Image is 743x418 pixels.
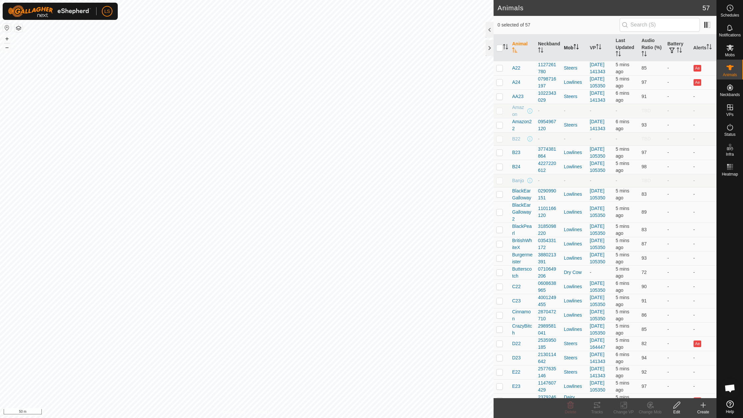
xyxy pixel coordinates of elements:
a: Help [717,398,743,416]
a: [DATE] 141343 [590,119,605,131]
span: C22 [512,283,521,290]
div: Lowlines [564,149,584,156]
span: 98 [642,164,647,169]
span: Delete [565,410,576,414]
td: - [691,174,716,187]
span: 8 Sep 2025 at 5:32 pm [616,76,629,88]
span: - [616,178,617,183]
div: 0710649206 [538,266,559,280]
span: VPs [726,113,733,117]
span: 89 [642,209,647,215]
div: Lowlines [564,226,584,233]
div: Lowlines [564,79,584,86]
app-display-virtual-paddock-transition: - [590,108,591,113]
span: 0 selected of 57 [498,22,620,28]
a: [DATE] 105350 [590,323,605,336]
span: 8 Sep 2025 at 5:31 pm [616,252,629,264]
div: 0954967120 [538,118,559,132]
div: Change VP [610,409,637,415]
a: [DATE] 105350 [590,281,605,293]
td: - [691,89,716,104]
a: Contact Us [253,409,273,415]
td: - [691,187,716,201]
td: - [665,308,691,322]
div: Dry Cow [564,269,584,276]
div: 4001249455 [538,294,559,308]
span: LS [104,8,110,15]
td: - [665,174,691,187]
div: 2379246455 [538,394,559,408]
a: [DATE] 141343 [590,352,605,364]
th: Animal [509,34,535,61]
th: VP [587,34,613,61]
td: - [691,265,716,280]
div: 3880213391 [538,251,559,265]
div: Lowlines [564,283,584,290]
a: [DATE] 105350 [590,238,605,250]
span: Butterscotch [512,266,533,280]
td: - [665,201,691,223]
span: E22 [512,369,520,376]
td: - [665,294,691,308]
span: TBD [642,136,651,141]
a: [DATE] 105350 [590,295,605,307]
span: B24 [512,163,520,170]
td: - [665,393,691,408]
div: 3185098220 [538,223,559,237]
a: [DATE] 105350 [590,76,605,88]
td: - [691,294,716,308]
span: Banjo [512,177,524,184]
td: - [665,187,691,201]
span: 8 Sep 2025 at 5:31 pm [616,62,629,74]
td: - [665,379,691,393]
a: [DATE] 164447 [590,338,605,350]
p-sorticon: Activate to sort [616,52,621,57]
span: 8 Sep 2025 at 5:32 pm [616,323,629,336]
div: Create [690,409,716,415]
span: CrazyBitch [512,323,533,337]
span: Animals [723,73,737,77]
span: Infra [726,152,734,156]
th: Mob [561,34,587,61]
span: 87 [642,241,647,246]
input: Search (S) [620,18,700,32]
p-sorticon: Activate to sort [574,45,579,50]
div: 0354331172 [538,237,559,251]
div: Lowlines [564,240,584,247]
th: Battery [665,34,691,61]
div: 2535950185 [538,337,559,351]
span: 8 Sep 2025 at 5:31 pm [616,295,629,307]
a: [DATE] 105350 [590,188,605,200]
span: Amazon [512,104,526,118]
span: BlackEarGalloway [512,187,533,201]
div: Steers [564,122,584,129]
span: E23 [512,383,520,390]
span: B22 [512,135,520,142]
p-sorticon: Activate to sort [596,45,601,50]
div: - [564,135,584,142]
a: [DATE] 105350 [590,380,605,392]
span: Burgermeister [512,251,533,265]
span: TBD [642,178,651,183]
span: BlackPearl [512,223,533,237]
p-sorticon: Activate to sort [677,48,682,54]
app-display-virtual-paddock-transition: - [590,178,591,183]
span: 85 [642,65,647,71]
td: - [691,379,716,393]
div: Steers [564,369,584,376]
div: 0608638965 [538,280,559,294]
span: Eva [512,397,520,404]
button: Ad [694,397,701,404]
div: 0290990151 [538,187,559,201]
div: 4227220612 [538,160,559,174]
div: Tracks [584,409,610,415]
div: 2130114642 [538,351,559,365]
span: 85 [642,327,647,332]
span: 8 Sep 2025 at 5:31 pm [616,238,629,250]
p-sorticon: Activate to sort [642,52,647,57]
span: - [616,108,617,113]
span: 86 [642,312,647,318]
span: 8 Sep 2025 at 5:32 pm [616,366,629,378]
span: 8 Sep 2025 at 5:31 pm [616,309,629,321]
td: - [691,237,716,251]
